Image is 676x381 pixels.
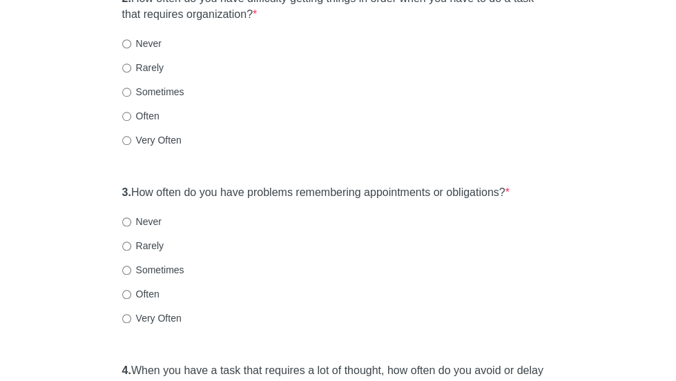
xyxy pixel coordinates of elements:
[122,266,131,275] input: Sometimes
[122,217,131,226] input: Never
[122,263,184,277] label: Sometimes
[122,37,162,50] label: Never
[122,61,164,75] label: Rarely
[122,109,160,123] label: Often
[122,314,131,323] input: Very Often
[122,364,131,376] strong: 4.
[122,185,510,201] label: How often do you have problems remembering appointments or obligations?
[122,85,184,99] label: Sometimes
[122,311,182,325] label: Very Often
[122,242,131,251] input: Rarely
[122,290,131,299] input: Often
[122,215,162,228] label: Never
[122,186,131,198] strong: 3.
[122,136,131,145] input: Very Often
[122,112,131,121] input: Often
[122,239,164,253] label: Rarely
[122,88,131,97] input: Sometimes
[122,133,182,147] label: Very Often
[122,63,131,72] input: Rarely
[122,287,160,301] label: Often
[122,39,131,48] input: Never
